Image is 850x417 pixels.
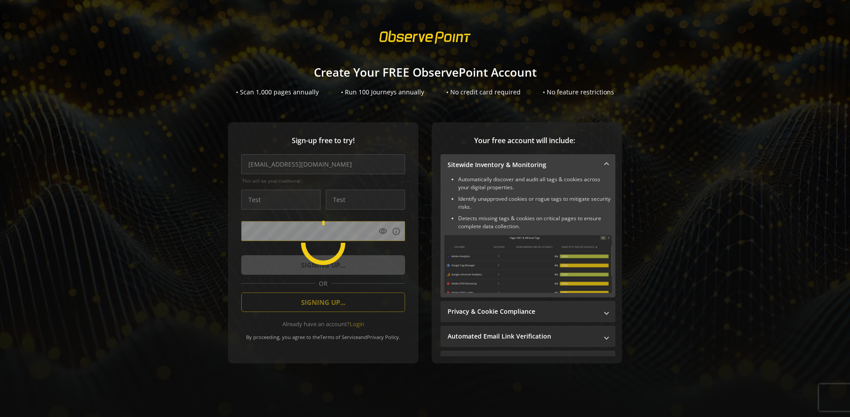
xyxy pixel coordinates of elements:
img: Sitewide Inventory & Monitoring [444,235,612,293]
li: Automatically discover and audit all tags & cookies across your digital properties. [458,175,612,191]
mat-expansion-panel-header: Sitewide Inventory & Monitoring [440,154,615,175]
div: • No credit card required [446,88,521,97]
a: Privacy Policy [367,334,399,340]
mat-panel-title: Sitewide Inventory & Monitoring [448,160,598,169]
div: Sitewide Inventory & Monitoring [440,175,615,297]
mat-expansion-panel-header: Automated Email Link Verification [440,326,615,347]
mat-panel-title: Privacy & Cookie Compliance [448,307,598,316]
mat-expansion-panel-header: Privacy & Cookie Compliance [440,301,615,322]
a: Terms of Service [320,334,358,340]
span: Your free account will include: [440,136,609,146]
div: By proceeding, you agree to the and . [241,328,405,340]
mat-expansion-panel-header: Performance Monitoring with Web Vitals [440,351,615,372]
span: Sign-up free to try! [241,136,405,146]
li: Identify unapproved cookies or rogue tags to mitigate security risks. [458,195,612,211]
div: • Scan 1,000 pages annually [236,88,319,97]
div: • Run 100 Journeys annually [341,88,424,97]
mat-panel-title: Automated Email Link Verification [448,332,598,341]
li: Detects missing tags & cookies on critical pages to ensure complete data collection. [458,214,612,230]
div: • No feature restrictions [543,88,614,97]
